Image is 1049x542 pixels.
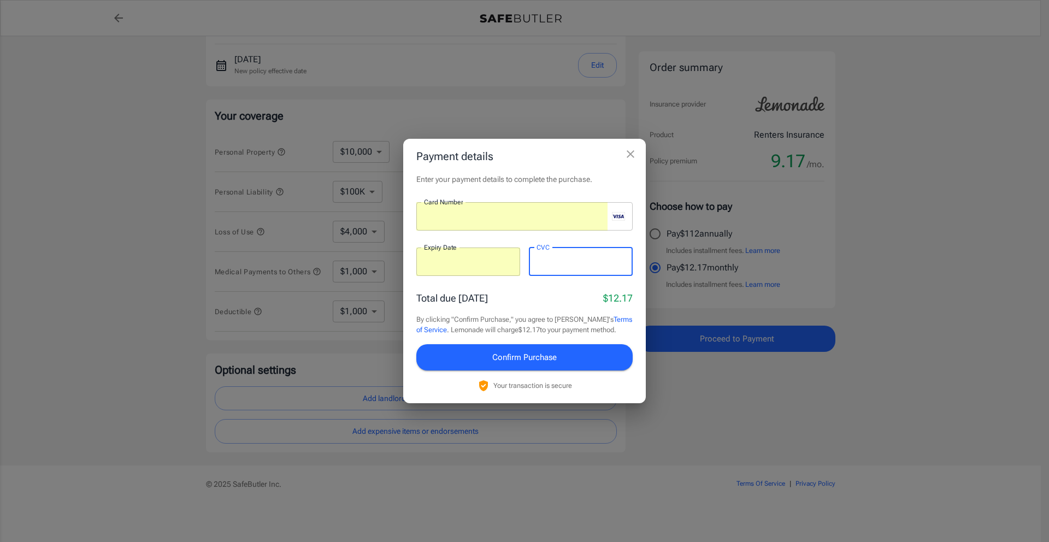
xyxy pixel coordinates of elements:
iframe: Secure expiration date input frame [424,256,512,267]
svg: visa [612,212,625,221]
h2: Payment details [403,139,646,174]
label: Expiry Date [424,243,457,252]
button: Confirm Purchase [416,344,633,370]
label: CVC [537,243,550,252]
p: Your transaction is secure [493,380,572,391]
p: $12.17 [603,291,633,305]
button: close [620,143,641,165]
iframe: Secure CVC input frame [537,256,625,267]
label: Card Number [424,197,463,207]
span: Confirm Purchase [492,350,557,364]
p: Enter your payment details to complete the purchase. [416,174,633,185]
iframe: Secure card number input frame [424,211,608,221]
p: By clicking "Confirm Purchase," you agree to [PERSON_NAME]'s . Lemonade will charge $12.17 to you... [416,314,633,335]
p: Total due [DATE] [416,291,488,305]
